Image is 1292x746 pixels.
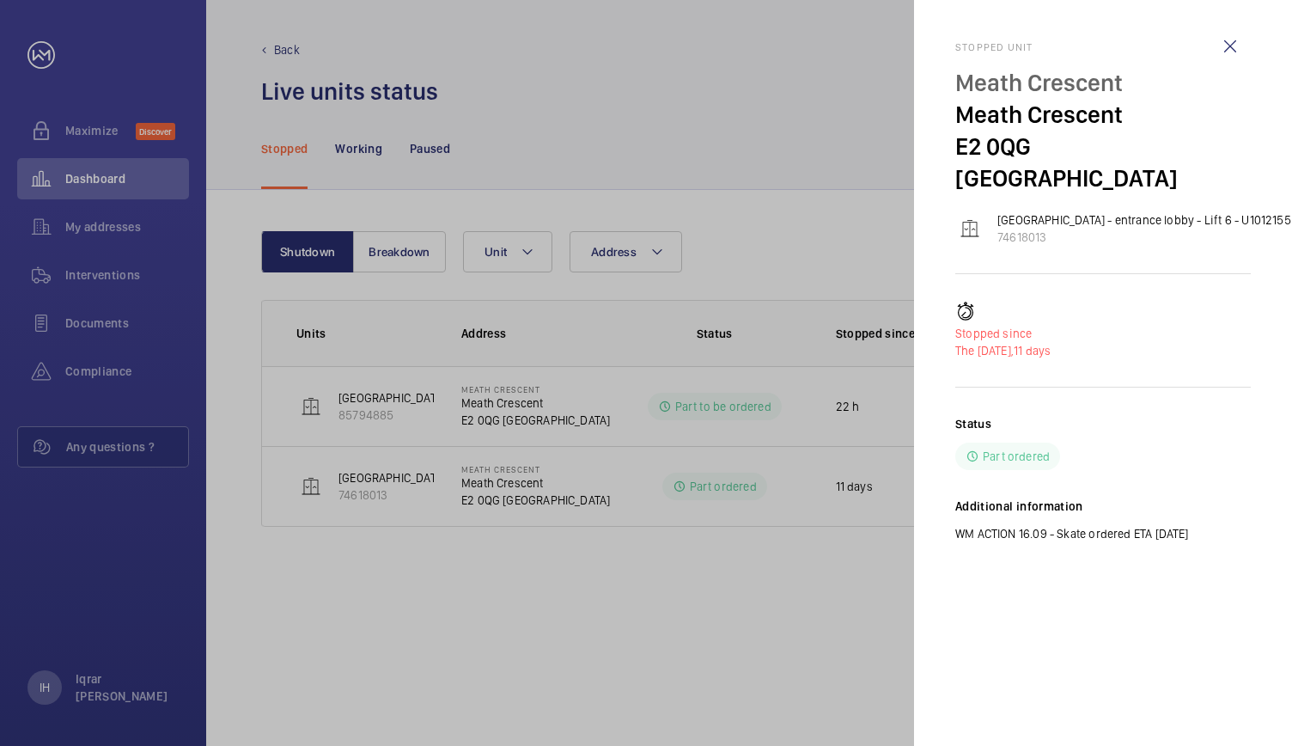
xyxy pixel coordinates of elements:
[955,41,1251,53] h2: Stopped unit
[983,448,1050,465] p: Part ordered
[955,325,1251,342] p: Stopped since
[955,415,991,432] h2: Status
[955,99,1251,131] p: Meath Crescent
[955,342,1251,359] p: 11 days
[955,67,1251,99] p: Meath Crescent
[955,525,1251,542] p: WM ACTION 16.09 - Skate ordered ETA [DATE]
[955,498,1251,515] h2: Additional information
[955,344,1014,358] span: The [DATE],
[955,131,1251,194] p: E2 0QG [GEOGRAPHIC_DATA]
[960,218,980,239] img: elevator.svg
